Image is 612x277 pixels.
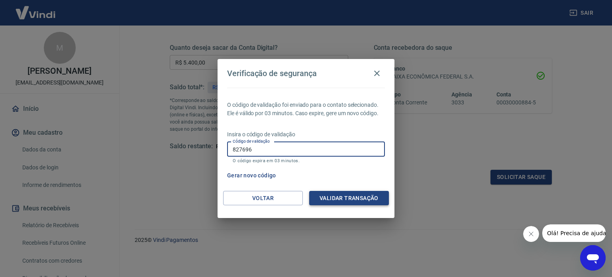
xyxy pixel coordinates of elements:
[233,158,379,163] p: O código expira em 03 minutos.
[227,101,385,118] p: O código de validação foi enviado para o contato selecionado. Ele é válido por 03 minutos. Caso e...
[580,245,606,271] iframe: Botão para abrir a janela de mensagens
[523,226,539,242] iframe: Fechar mensagem
[224,168,279,183] button: Gerar novo código
[5,6,67,12] span: Olá! Precisa de ajuda?
[227,69,317,78] h4: Verificação de segurança
[233,138,270,144] label: Código de validação
[227,130,385,139] p: Insira o código de validação
[309,191,389,206] button: Validar transação
[223,191,303,206] button: Voltar
[542,224,606,242] iframe: Mensagem da empresa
